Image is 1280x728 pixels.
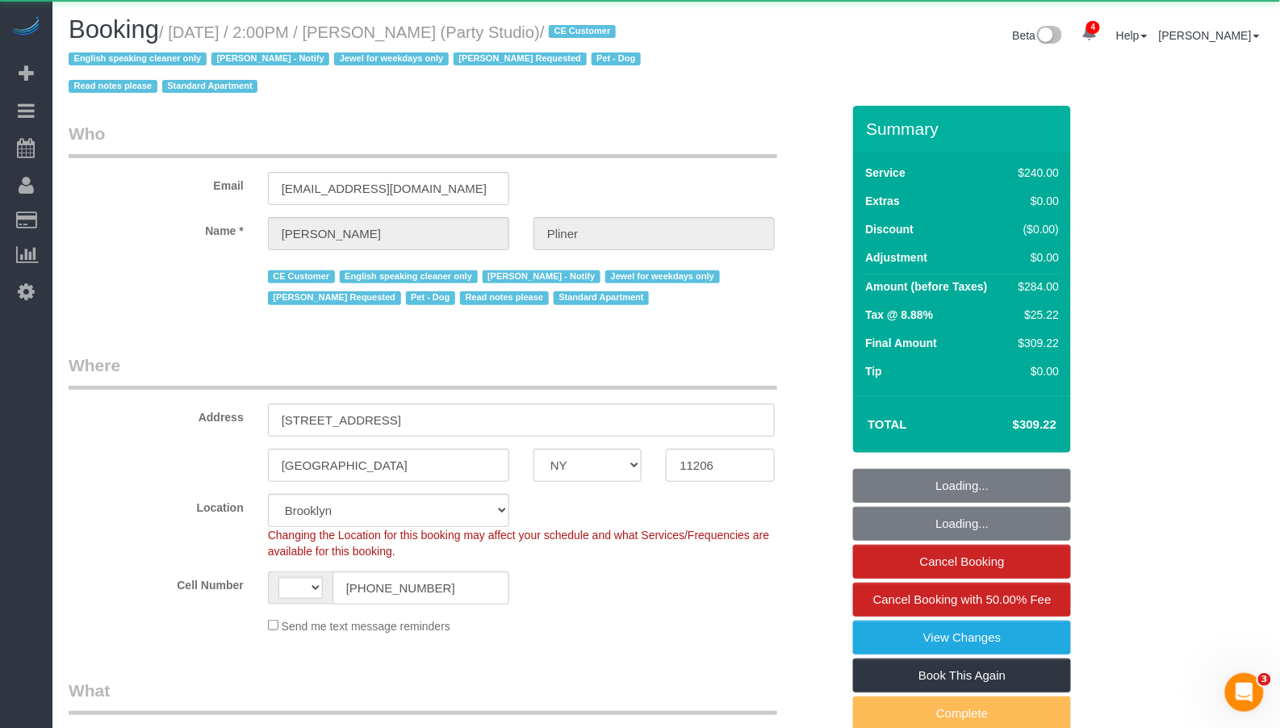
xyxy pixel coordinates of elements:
[69,354,777,390] legend: Where
[333,571,509,605] input: Cell Number
[69,15,159,44] span: Booking
[533,217,775,250] input: Last Name
[56,217,256,239] label: Name *
[56,494,256,516] label: Location
[592,52,641,65] span: Pet - Dog
[865,165,906,181] label: Service
[865,307,933,323] label: Tax @ 8.88%
[1013,29,1063,42] a: Beta
[268,449,509,482] input: City
[460,291,549,304] span: Read notes please
[865,193,900,209] label: Extras
[964,418,1056,432] h4: $309.22
[334,52,449,65] span: Jewel for weekdays only
[56,404,256,425] label: Address
[268,172,509,205] input: Email
[853,659,1071,692] a: Book This Again
[1012,307,1059,323] div: $25.22
[1012,335,1059,351] div: $309.22
[866,119,1063,138] h3: Summary
[1116,29,1148,42] a: Help
[282,620,450,633] span: Send me text message reminders
[69,23,646,96] small: / [DATE] / 2:00PM / [PERSON_NAME] (Party Studio)
[549,25,616,38] span: CE Customer
[268,270,335,283] span: CE Customer
[554,291,650,304] span: Standard Apartment
[865,363,882,379] label: Tip
[873,592,1052,606] span: Cancel Booking with 50.00% Fee
[1225,673,1264,712] iframe: Intercom live chat
[666,449,775,482] input: Zip Code
[69,52,207,65] span: English speaking cleaner only
[1086,21,1100,34] span: 4
[69,679,777,715] legend: What
[211,52,329,65] span: [PERSON_NAME] - Notify
[1012,249,1059,266] div: $0.00
[454,52,587,65] span: [PERSON_NAME] Requested
[853,583,1071,617] a: Cancel Booking with 50.00% Fee
[406,291,455,304] span: Pet - Dog
[10,16,42,39] img: Automaid Logo
[605,270,720,283] span: Jewel for weekdays only
[1012,193,1059,209] div: $0.00
[865,249,927,266] label: Adjustment
[340,270,478,283] span: English speaking cleaner only
[268,291,401,304] span: [PERSON_NAME] Requested
[69,122,777,158] legend: Who
[1012,363,1059,379] div: $0.00
[868,417,907,431] strong: Total
[865,335,937,351] label: Final Amount
[69,80,157,93] span: Read notes please
[56,571,256,593] label: Cell Number
[162,80,258,93] span: Standard Apartment
[1073,16,1105,52] a: 4
[865,221,914,237] label: Discount
[1012,221,1059,237] div: ($0.00)
[69,23,646,96] span: /
[853,621,1071,655] a: View Changes
[853,545,1071,579] a: Cancel Booking
[268,217,509,250] input: First Name
[56,172,256,194] label: Email
[1258,673,1271,686] span: 3
[483,270,600,283] span: [PERSON_NAME] - Notify
[1012,165,1059,181] div: $240.00
[268,529,770,558] span: Changing the Location for this booking may affect your schedule and what Services/Frequencies are...
[865,278,987,295] label: Amount (before Taxes)
[1035,26,1062,47] img: New interface
[1012,278,1059,295] div: $284.00
[1159,29,1260,42] a: [PERSON_NAME]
